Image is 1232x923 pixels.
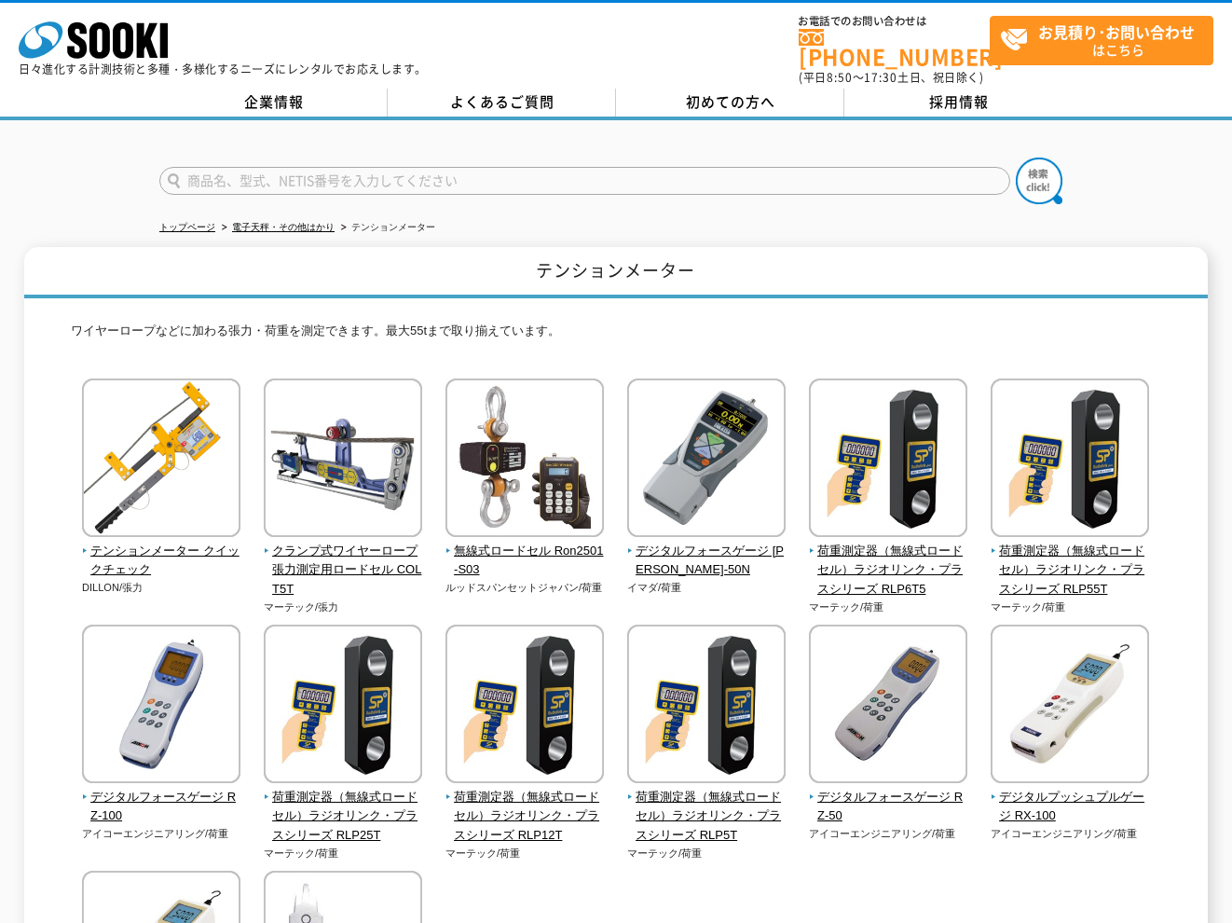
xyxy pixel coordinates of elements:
p: マーテック/荷重 [991,599,1150,615]
a: お見積り･お問い合わせはこちら [990,16,1213,65]
img: 荷重測定器（無線式ロードセル）ラジオリンク・プラスシリーズ RLP55T [991,379,1149,542]
span: お電話でのお問い合わせは [799,16,990,27]
strong: お見積り･お問い合わせ [1038,21,1195,43]
a: トップページ [159,222,215,232]
span: デジタルフォースゲージ RZ-50 [809,788,968,827]
p: アイコーエンジニアリング/荷重 [809,826,968,842]
span: (平日 ～ 土日、祝日除く) [799,69,983,86]
span: 無線式ロードセル Ron2501-S03 [445,542,605,581]
img: 荷重測定器（無線式ロードセル）ラジオリンク・プラスシリーズ RLP12T [445,625,604,788]
a: よくあるご質問 [388,89,616,117]
a: 荷重測定器（無線式ロードセル）ラジオリンク・プラスシリーズ RLP25T [264,770,423,846]
span: デジタルフォースゲージ [PERSON_NAME]-50N [627,542,787,581]
span: 荷重測定器（無線式ロードセル）ラジオリンク・プラスシリーズ RLP12T [445,788,605,846]
a: 無線式ロードセル Ron2501-S03 [445,524,605,580]
a: [PHONE_NUMBER] [799,29,990,67]
img: btn_search.png [1016,158,1062,204]
p: マーテック/荷重 [264,846,423,861]
h1: テンションメーター [24,247,1207,298]
a: 採用情報 [844,89,1073,117]
img: 荷重測定器（無線式ロードセル）ラジオリンク・プラスシリーズ RLP5T [627,625,786,788]
li: テンションメーター [337,218,435,238]
img: クランプ式ワイヤーロープ張力測定用ロードセル COLT5T [264,379,422,542]
span: 荷重測定器（無線式ロードセル）ラジオリンク・プラスシリーズ RLP6T5 [809,542,968,599]
p: マーテック/荷重 [809,599,968,615]
img: デジタルフォースゲージ ZTS-50N [627,379,786,542]
p: 日々進化する計測技術と多種・多様化するニーズにレンタルでお応えします。 [19,63,427,75]
p: アイコーエンジニアリング/荷重 [991,826,1150,842]
span: デジタルフォースゲージ RZ-100 [82,788,241,827]
img: 無線式ロードセル Ron2501-S03 [445,379,604,542]
span: 荷重測定器（無線式ロードセル）ラジオリンク・プラスシリーズ RLP25T [264,788,423,846]
p: マーテック/荷重 [627,846,787,861]
span: テンションメーター クイックチェック [82,542,241,581]
span: 17:30 [864,69,897,86]
span: 初めての方へ [686,91,775,112]
a: デジタルフォースゲージ RZ-50 [809,770,968,826]
a: デジタルフォースゲージ [PERSON_NAME]-50N [627,524,787,580]
a: 荷重測定器（無線式ロードセル）ラジオリンク・プラスシリーズ RLP6T5 [809,524,968,599]
span: はこちら [1000,17,1212,63]
span: デジタルプッシュプルゲージ RX-100 [991,788,1150,827]
img: テンションメーター クイックチェック [82,379,240,542]
a: クランプ式ワイヤーロープ張力測定用ロードセル COLT5T [264,524,423,599]
p: マーテック/張力 [264,599,423,615]
p: ワイヤーロープなどに加わる張力・荷重を測定できます。最大55tまで取り揃えています。 [71,322,1161,351]
p: イマダ/荷重 [627,580,787,596]
a: テンションメーター クイックチェック [82,524,241,580]
span: クランプ式ワイヤーロープ張力測定用ロードセル COLT5T [264,542,423,599]
a: 企業情報 [159,89,388,117]
p: DILLON/張力 [82,580,241,596]
input: 商品名、型式、NETIS番号を入力してください [159,167,1010,195]
a: 荷重測定器（無線式ロードセル）ラジオリンク・プラスシリーズ RLP12T [445,770,605,846]
a: デジタルフォースゲージ RZ-100 [82,770,241,826]
img: デジタルフォースゲージ RZ-50 [809,625,967,788]
a: 初めての方へ [616,89,844,117]
img: デジタルフォースゲージ RZ-100 [82,625,240,788]
p: ルッドスパンセットジャパン/荷重 [445,580,605,596]
img: 荷重測定器（無線式ロードセル）ラジオリンク・プラスシリーズ RLP6T5 [809,379,967,542]
p: マーテック/荷重 [445,846,605,861]
span: 荷重測定器（無線式ロードセル）ラジオリンク・プラスシリーズ RLP55T [991,542,1150,599]
p: アイコーエンジニアリング/荷重 [82,826,241,842]
a: 電子天秤・その他はかり [232,222,335,232]
img: 荷重測定器（無線式ロードセル）ラジオリンク・プラスシリーズ RLP25T [264,625,422,788]
a: 荷重測定器（無線式ロードセル）ラジオリンク・プラスシリーズ RLP55T [991,524,1150,599]
a: デジタルプッシュプルゲージ RX-100 [991,770,1150,826]
a: 荷重測定器（無線式ロードセル）ラジオリンク・プラスシリーズ RLP5T [627,770,787,846]
span: 8:50 [827,69,853,86]
span: 荷重測定器（無線式ロードセル）ラジオリンク・プラスシリーズ RLP5T [627,788,787,846]
img: デジタルプッシュプルゲージ RX-100 [991,625,1149,788]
